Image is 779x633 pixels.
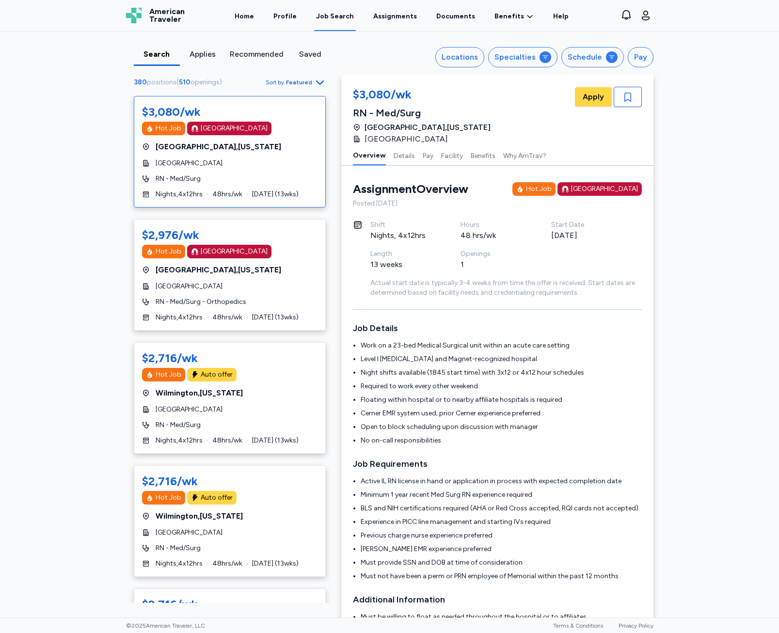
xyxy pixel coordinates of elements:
[553,622,603,629] a: Terms & Conditions
[365,122,491,133] span: [GEOGRAPHIC_DATA] , [US_STATE]
[361,354,642,364] li: Level I [MEDICAL_DATA] and Magnet-recognized hospital
[353,593,642,606] h3: Additional Information
[442,51,478,63] div: Locations
[561,47,624,67] button: Schedule
[156,174,201,184] span: RN - Med/Surg
[361,612,642,622] li: Must be willing to float as needed throughout the hospital or to affiliates
[156,405,223,414] span: [GEOGRAPHIC_DATA]
[201,370,233,380] div: Auto offer
[494,12,534,21] a: Benefits
[361,571,642,581] li: Must not have been a perm or PRN employee of Memorial within the past 12 months
[353,199,642,208] div: Posted [DATE]
[370,249,438,259] div: Length
[361,368,642,378] li: Night shifts available (1845 start time) with 3x12 or 4x12 hour schedules
[423,145,433,165] button: Pay
[551,230,619,241] div: [DATE]
[370,220,438,230] div: Shift
[461,230,528,241] div: 48 hrs/wk
[361,531,642,540] li: Previous charge nurse experience preferred
[286,79,312,86] span: Featured
[212,190,242,199] span: 48 hrs/wk
[156,493,181,503] div: Hot Job
[252,436,299,445] span: [DATE] ( 13 wks)
[142,104,201,120] div: $3,080/wk
[361,558,642,568] li: Must provide SSN and DOB at time of consideration
[156,420,201,430] span: RN - Med/Surg
[266,77,326,88] button: Sort byFeatured
[252,559,299,569] span: [DATE] ( 13 wks)
[361,504,642,513] li: BLS and NIH certifications required (AHA or Red Cross accepted, RQI cards not accepted)
[628,47,653,67] button: Pay
[361,517,642,527] li: Experience in PICC line management and starting IVs required
[156,282,223,291] span: [GEOGRAPHIC_DATA]
[361,490,642,500] li: Minimum 1 year recent Med Surg RN experience required
[370,230,438,241] div: Nights, 4x12hrs
[461,259,528,270] div: 1
[212,436,242,445] span: 48 hrs/wk
[156,436,203,445] span: Nights , 4 x 12 hrs
[179,78,191,86] span: 510
[212,313,242,322] span: 48 hrs/wk
[142,597,198,612] div: $2,716/wk
[134,78,147,86] span: 380
[361,395,642,405] li: Floating within hospital or to nearby affiliate hospitals is required
[156,124,181,133] div: Hot Job
[353,457,642,471] h3: Job Requirements
[126,622,205,630] span: © 2025 American Traveler, LLC
[441,145,463,165] button: Facility
[353,181,468,197] div: Assignment Overview
[370,259,438,270] div: 13 weeks
[314,1,356,31] a: Job Search
[142,350,198,366] div: $2,716/wk
[361,422,642,432] li: Open to block scheduling upon discussion with manager
[361,341,642,350] li: Work on a 23-bed Medical Surgical unit within an acute care setting
[156,247,181,256] div: Hot Job
[201,124,268,133] div: [GEOGRAPHIC_DATA]
[394,145,415,165] button: Details
[156,370,181,380] div: Hot Job
[230,48,284,60] div: Recommended
[252,190,299,199] span: [DATE] ( 13 wks)
[361,409,642,418] li: Cerner EMR system used; prior Cerner experience preferred
[156,528,223,538] span: [GEOGRAPHIC_DATA]
[316,12,354,21] div: Job Search
[156,543,201,553] span: RN - Med/Surg
[191,78,220,86] span: openings
[361,544,642,554] li: [PERSON_NAME] EMR experience preferred
[126,8,142,23] img: Logo
[201,247,268,256] div: [GEOGRAPHIC_DATA]
[503,145,546,165] button: Why AmTrav?
[353,106,491,120] div: RN - Med/Surg
[156,297,246,307] span: RN - Med/Surg - Orthopedics
[353,321,642,335] h3: Job Details
[156,387,243,399] span: Wilmington , [US_STATE]
[184,48,222,60] div: Applies
[435,47,484,67] button: Locations
[353,145,386,165] button: Overview
[212,559,242,569] span: 48 hrs/wk
[526,184,552,194] div: Hot Job
[551,220,619,230] div: Start Date
[568,51,602,63] div: Schedule
[361,436,642,445] li: No on-call responsibilities
[361,381,642,391] li: Required to work every other weekend
[494,51,536,63] div: Specialties
[571,184,638,194] div: [GEOGRAPHIC_DATA]
[156,559,203,569] span: Nights , 4 x 12 hrs
[142,474,198,489] div: $2,716/wk
[156,264,281,276] span: [GEOGRAPHIC_DATA] , [US_STATE]
[365,133,448,145] span: [GEOGRAPHIC_DATA]
[494,12,524,21] span: Benefits
[156,313,203,322] span: Nights , 4 x 12 hrs
[634,51,647,63] div: Pay
[461,220,528,230] div: Hours
[147,78,176,86] span: positions
[156,141,281,153] span: [GEOGRAPHIC_DATA] , [US_STATE]
[461,249,528,259] div: Openings
[201,493,233,503] div: Auto offer
[361,476,642,486] li: Active IL RN license in hand or application in process with expected completion date
[156,510,243,522] span: Wilmington , [US_STATE]
[252,313,299,322] span: [DATE] ( 13 wks)
[370,278,642,298] div: Actual start date is typically 3-4 weeks from time the offer is received. Start dates are determi...
[575,87,612,107] button: Apply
